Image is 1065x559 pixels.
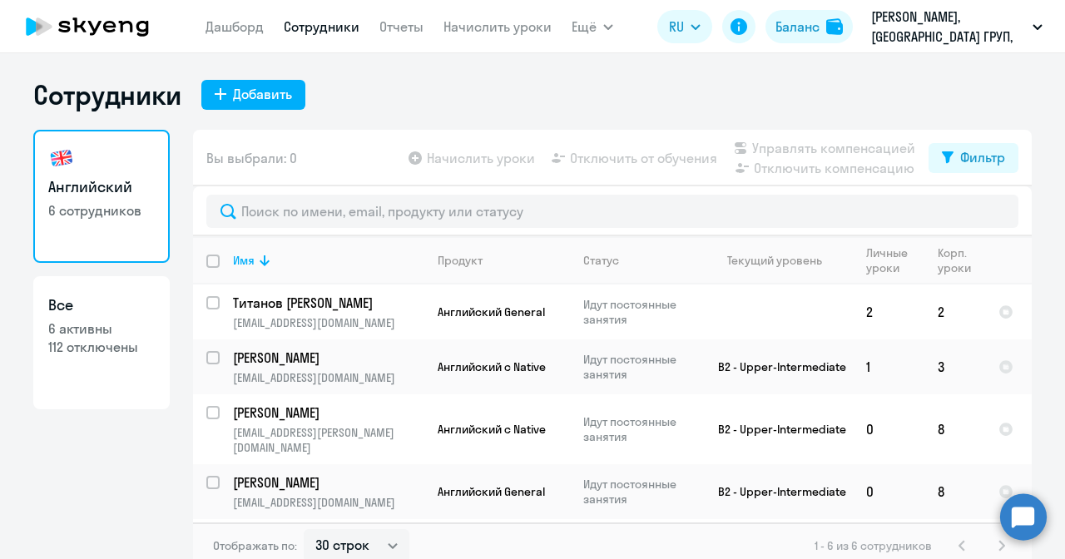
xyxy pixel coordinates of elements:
p: [PERSON_NAME] [233,403,421,422]
p: 6 активны [48,319,155,338]
p: 112 отключены [48,338,155,356]
span: Английский с Native [438,359,546,374]
div: Баланс [775,17,820,37]
div: Имя [233,253,255,268]
h1: Сотрудники [33,78,181,111]
td: 0 [853,394,924,464]
p: [PERSON_NAME] [233,349,421,367]
button: RU [657,10,712,43]
button: Фильтр [929,143,1018,173]
button: Балансbalance [765,10,853,43]
p: [EMAIL_ADDRESS][PERSON_NAME][DOMAIN_NAME] [233,425,424,455]
div: Продукт [438,253,569,268]
td: 8 [924,394,985,464]
input: Поиск по имени, email, продукту или статусу [206,195,1018,228]
p: Идут постоянные занятия [583,297,697,327]
p: [EMAIL_ADDRESS][DOMAIN_NAME] [233,370,424,385]
a: Английский6 сотрудников [33,130,170,263]
a: Отчеты [379,18,424,35]
td: 0 [853,464,924,519]
span: Английский с Native [438,422,546,437]
div: Текущий уровень [727,253,822,268]
button: Добавить [201,80,305,110]
p: Идут постоянные занятия [583,477,697,507]
a: [PERSON_NAME] [233,403,424,422]
p: [PERSON_NAME], [GEOGRAPHIC_DATA] ГРУП, ООО [871,7,1026,47]
button: Ещё [572,10,613,43]
h3: Английский [48,176,155,198]
div: Статус [583,253,619,268]
a: Дашборд [206,18,264,35]
a: [PERSON_NAME] [233,473,424,492]
div: Продукт [438,253,483,268]
td: 1 [853,339,924,394]
p: 6 сотрудников [48,201,155,220]
a: Сотрудники [284,18,359,35]
a: Титанов [PERSON_NAME] [233,294,424,312]
p: Идут постоянные занятия [583,352,697,382]
div: Добавить [233,84,292,104]
a: [PERSON_NAME] [233,349,424,367]
span: RU [669,17,684,37]
td: 3 [924,339,985,394]
span: Ещё [572,17,597,37]
div: Личные уроки [866,245,924,275]
div: Текущий уровень [711,253,852,268]
div: Имя [233,253,424,268]
p: [EMAIL_ADDRESS][DOMAIN_NAME] [233,315,424,330]
button: [PERSON_NAME], [GEOGRAPHIC_DATA] ГРУП, ООО [863,7,1051,47]
span: Отображать по: [213,538,297,553]
p: [EMAIL_ADDRESS][DOMAIN_NAME] [233,495,424,510]
td: 2 [853,284,924,339]
img: english [48,145,75,171]
span: Английский General [438,484,545,499]
td: B2 - Upper-Intermediate [698,339,853,394]
span: Вы выбрали: 0 [206,148,297,168]
h3: Все [48,294,155,316]
p: Идут постоянные занятия [583,414,697,444]
td: 2 [924,284,985,339]
p: Титанов [PERSON_NAME] [233,294,421,312]
img: balance [826,18,843,35]
div: Личные уроки [866,245,913,275]
td: B2 - Upper-Intermediate [698,464,853,519]
span: 1 - 6 из 6 сотрудников [815,538,932,553]
a: Все6 активны112 отключены [33,276,170,409]
a: Начислить уроки [443,18,552,35]
div: Корп. уроки [938,245,973,275]
td: B2 - Upper-Intermediate [698,394,853,464]
td: 8 [924,464,985,519]
div: Статус [583,253,697,268]
p: [PERSON_NAME] [233,473,421,492]
span: Английский General [438,304,545,319]
div: Фильтр [960,147,1005,167]
div: Корп. уроки [938,245,984,275]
